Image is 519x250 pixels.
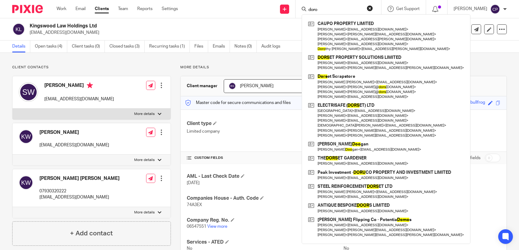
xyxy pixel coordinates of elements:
[12,5,43,13] img: Pixie
[207,224,227,229] a: View more
[187,195,344,202] h4: Companies House - Auth. Code
[234,41,257,52] a: Notes (0)
[57,6,66,12] a: Work
[308,7,363,13] input: Search
[35,41,67,52] a: Open tasks (4)
[134,112,155,116] p: More details
[72,41,105,52] a: Client tasks (0)
[118,6,128,12] a: Team
[70,229,113,238] h4: + Add contact
[39,188,120,194] p: 07930320222
[187,239,344,245] h4: Services - ATED
[396,7,420,11] span: Get Support
[185,100,291,106] p: Master code for secure communications and files
[187,224,206,229] span: 06547551
[39,175,120,182] h4: [PERSON_NAME] [PERSON_NAME]
[261,41,285,52] a: Audit logs
[194,41,208,52] a: Files
[180,65,507,70] p: More details
[149,41,190,52] a: Recurring tasks (1)
[19,129,33,144] img: svg%3E
[137,6,153,12] a: Reports
[75,6,86,12] a: Email
[240,84,274,88] span: [PERSON_NAME]
[39,194,120,200] p: [EMAIL_ADDRESS][DOMAIN_NAME]
[187,128,344,134] p: Limited company
[187,181,200,185] span: [DATE]
[12,41,30,52] a: Details
[30,23,345,29] h2: Kingswood Law Holdings Ltd
[109,41,145,52] a: Closed tasks (3)
[39,142,109,148] p: [EMAIL_ADDRESS][DOMAIN_NAME]
[12,23,25,36] img: svg%3E
[454,6,487,12] p: [PERSON_NAME]
[39,129,109,136] h4: [PERSON_NAME]
[134,158,155,162] p: More details
[134,210,155,215] p: More details
[44,96,114,102] p: [EMAIL_ADDRESS][DOMAIN_NAME]
[213,41,230,52] a: Emails
[87,82,93,88] i: Primary
[490,4,500,14] img: svg%3E
[44,82,114,90] h4: [PERSON_NAME]
[187,217,344,223] h4: Company Reg. No.
[187,83,218,89] h3: Client manager
[95,6,109,12] a: Clients
[162,6,178,12] a: Settings
[19,175,33,190] img: svg%3E
[367,5,373,11] button: Clear
[187,203,202,207] span: 74A3EX
[30,30,424,36] p: [EMAIL_ADDRESS][DOMAIN_NAME]
[229,82,236,90] img: svg%3E
[187,155,344,160] h4: CUSTOM FIELDS
[19,82,38,102] img: svg%3E
[187,173,344,180] h4: AML - Last Check Date
[12,65,171,70] p: Client contacts
[187,120,344,127] h4: Client type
